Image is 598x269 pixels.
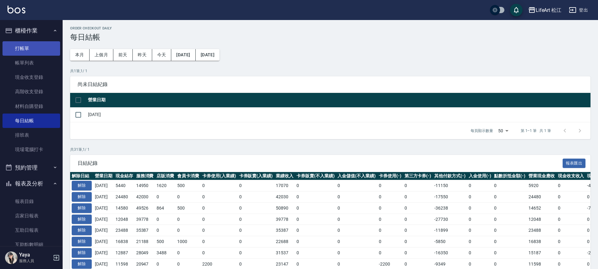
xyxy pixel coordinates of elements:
[70,26,590,30] h2: Order checkout daily
[135,225,155,236] td: 35387
[72,203,92,213] button: 解除
[155,191,176,203] td: 0
[176,236,201,247] td: 1000
[274,191,295,203] td: 42030
[238,247,275,258] td: 0
[114,236,135,247] td: 16838
[471,128,493,134] p: 每頁顯示數量
[196,49,219,61] button: [DATE]
[377,225,403,236] td: 0
[72,226,92,235] button: 解除
[521,128,551,134] p: 第 1–1 筆 共 1 筆
[72,259,92,269] button: 解除
[295,191,336,203] td: 0
[492,236,527,247] td: 0
[527,202,556,214] td: 14652
[201,247,238,258] td: 0
[70,147,590,152] p: 共 31 筆, 1 / 1
[135,214,155,225] td: 39778
[114,202,135,214] td: 14580
[3,194,60,209] a: 報表目錄
[93,180,114,191] td: [DATE]
[78,160,563,166] span: 日結紀錄
[78,81,583,88] span: 尚未日結紀錄
[377,214,403,225] td: 0
[3,114,60,128] a: 每日結帳
[93,214,114,225] td: [DATE]
[377,180,403,191] td: 0
[135,236,155,247] td: 21188
[556,247,586,258] td: 0
[433,236,467,247] td: -5850
[295,236,336,247] td: 0
[556,236,586,247] td: 0
[295,202,336,214] td: 0
[135,191,155,203] td: 42030
[70,33,590,42] h3: 每日結帳
[566,4,590,16] button: 登出
[238,180,275,191] td: 0
[114,191,135,203] td: 24480
[527,214,556,225] td: 12048
[201,191,238,203] td: 0
[377,247,403,258] td: 0
[336,191,377,203] td: 0
[93,247,114,258] td: [DATE]
[377,236,403,247] td: 0
[467,214,493,225] td: 0
[86,93,590,108] th: 營業日期
[336,180,377,191] td: 0
[238,214,275,225] td: 0
[3,142,60,157] a: 現場電腦打卡
[403,202,433,214] td: 0
[171,49,195,61] button: [DATE]
[135,202,155,214] td: 49526
[70,172,93,180] th: 解除日結
[527,236,556,247] td: 16838
[403,214,433,225] td: 0
[403,191,433,203] td: 0
[114,225,135,236] td: 23488
[433,214,467,225] td: -27730
[70,68,590,74] p: 共 1 筆, 1 / 1
[433,191,467,203] td: -17550
[135,180,155,191] td: 14950
[8,6,25,13] img: Logo
[526,4,564,17] button: LifeArt 松江
[556,202,586,214] td: 0
[403,236,433,247] td: 0
[93,202,114,214] td: [DATE]
[72,237,92,246] button: 解除
[93,236,114,247] td: [DATE]
[527,191,556,203] td: 24480
[496,122,511,139] div: 50
[336,236,377,247] td: 0
[113,49,133,61] button: 前天
[135,247,155,258] td: 28049
[3,70,60,84] a: 現金收支登錄
[176,214,201,225] td: 0
[336,202,377,214] td: 0
[176,180,201,191] td: 500
[93,225,114,236] td: [DATE]
[155,172,176,180] th: 店販消費
[274,214,295,225] td: 39778
[336,172,377,180] th: 入金儲值(不入業績)
[155,214,176,225] td: 0
[238,225,275,236] td: 0
[3,84,60,99] a: 高階收支登錄
[556,225,586,236] td: 0
[176,191,201,203] td: 0
[403,225,433,236] td: 0
[238,172,275,180] th: 卡券販賣(入業績)
[3,209,60,223] a: 店家日報表
[201,180,238,191] td: 0
[527,247,556,258] td: 15187
[155,225,176,236] td: 0
[238,202,275,214] td: 0
[295,225,336,236] td: 0
[295,180,336,191] td: 0
[527,225,556,236] td: 23488
[3,99,60,114] a: 材料自購登錄
[238,191,275,203] td: 0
